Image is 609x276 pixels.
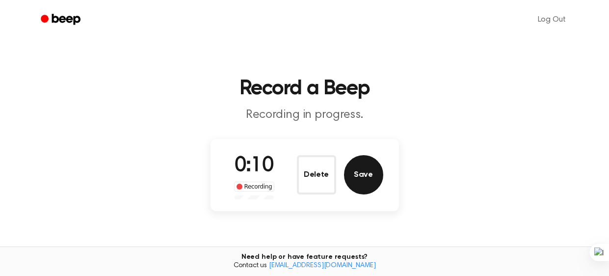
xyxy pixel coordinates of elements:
[34,10,89,29] a: Beep
[235,156,274,176] span: 0:10
[269,262,376,269] a: [EMAIL_ADDRESS][DOMAIN_NAME]
[234,182,275,192] div: Recording
[344,155,383,194] button: Save Audio Record
[528,8,576,31] a: Log Out
[116,107,493,123] p: Recording in progress.
[6,262,603,271] span: Contact us
[297,155,336,194] button: Delete Audio Record
[53,79,556,99] h1: Record a Beep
